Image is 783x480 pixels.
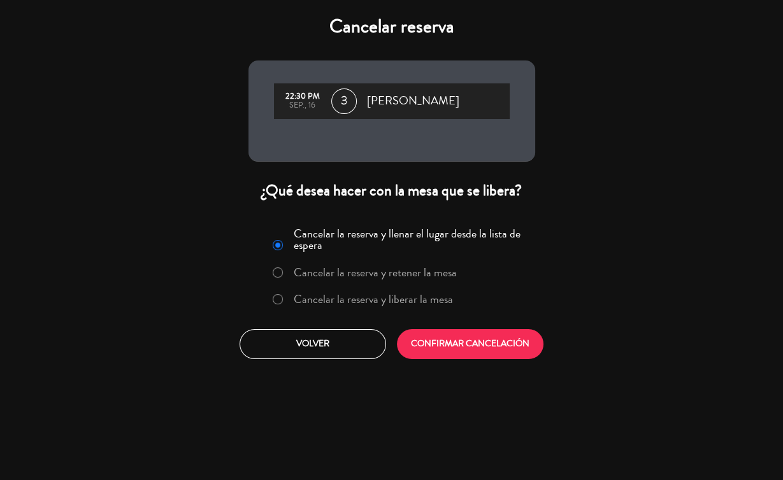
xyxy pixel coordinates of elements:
h4: Cancelar reserva [248,15,535,38]
span: 3 [331,88,357,114]
div: ¿Qué desea hacer con la mesa que se libera? [248,181,535,201]
div: sep., 16 [280,101,325,110]
span: [PERSON_NAME] [367,92,459,111]
button: CONFIRMAR CANCELACIÓN [397,329,543,359]
label: Cancelar la reserva y llenar el lugar desde la lista de espera [294,228,527,251]
label: Cancelar la reserva y liberar la mesa [294,293,453,305]
label: Cancelar la reserva y retener la mesa [294,267,457,278]
div: 22:30 PM [280,92,325,101]
button: Volver [240,329,386,359]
